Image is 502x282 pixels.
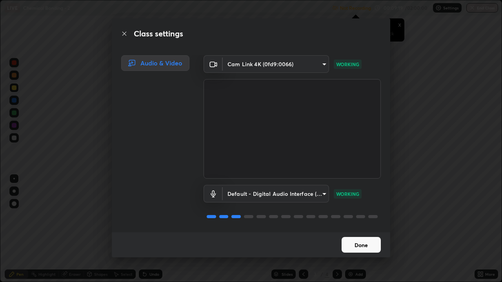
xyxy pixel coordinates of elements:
[223,185,329,202] div: Cam Link 4K (0fd9:0066)
[336,61,359,68] p: WORKING
[342,237,381,253] button: Done
[134,28,183,40] h2: Class settings
[121,55,189,71] div: Audio & Video
[336,190,359,197] p: WORKING
[223,55,329,73] div: Cam Link 4K (0fd9:0066)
